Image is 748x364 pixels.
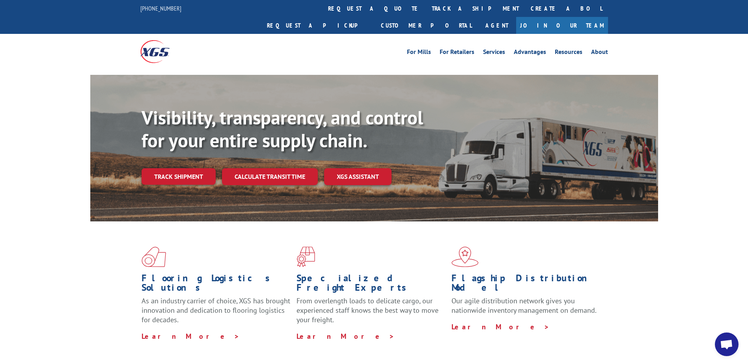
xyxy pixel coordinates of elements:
[478,17,516,34] a: Agent
[407,49,431,58] a: For Mills
[142,296,290,324] span: As an industry carrier of choice, XGS has brought innovation and dedication to flooring logistics...
[514,49,546,58] a: Advantages
[142,247,166,267] img: xgs-icon-total-supply-chain-intelligence-red
[142,332,240,341] a: Learn More >
[142,273,291,296] h1: Flooring Logistics Solutions
[297,273,446,296] h1: Specialized Freight Experts
[555,49,582,58] a: Resources
[451,273,601,296] h1: Flagship Distribution Model
[715,332,739,356] div: Open chat
[261,17,375,34] a: Request a pickup
[142,105,423,152] b: Visibility, transparency, and control for your entire supply chain.
[222,168,318,185] a: Calculate transit time
[591,49,608,58] a: About
[324,168,392,185] a: XGS ASSISTANT
[140,4,181,12] a: [PHONE_NUMBER]
[451,322,550,331] a: Learn More >
[451,296,597,315] span: Our agile distribution network gives you nationwide inventory management on demand.
[297,247,315,267] img: xgs-icon-focused-on-flooring-red
[297,296,446,331] p: From overlength loads to delicate cargo, our experienced staff knows the best way to move your fr...
[516,17,608,34] a: Join Our Team
[297,332,395,341] a: Learn More >
[142,168,216,185] a: Track shipment
[483,49,505,58] a: Services
[451,247,479,267] img: xgs-icon-flagship-distribution-model-red
[375,17,478,34] a: Customer Portal
[440,49,474,58] a: For Retailers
